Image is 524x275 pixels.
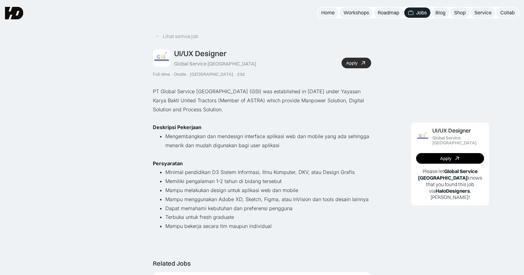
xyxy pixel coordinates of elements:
[153,260,191,267] div: Related Jobs
[165,222,371,231] li: Mampu bekerja secara tim maupun individual
[343,9,369,16] div: Workshops
[153,150,371,159] p: ‍
[153,160,183,166] strong: Persyaratan
[432,135,484,146] div: Global Service [GEOGRAPHIC_DATA]
[165,132,371,150] li: Mengembangkan dan mendesign interface aplikasi web dan mobile yang ada sehingga menarik dan mudah...
[174,60,256,67] div: Global Service [GEOGRAPHIC_DATA]
[165,204,371,213] li: Dapat memahami kebutuhan dan preferensi pengguna
[416,9,427,16] div: Jobs
[474,9,492,16] div: Service
[497,7,518,18] a: Collab
[165,177,371,186] li: Memiliki pengalaman 1-2 tahun di bidang tersebut
[418,168,478,181] b: Global Service [GEOGRAPHIC_DATA]
[153,72,170,77] div: Full-time
[450,7,469,18] a: Shop
[153,31,201,41] a: Lihat semua job
[342,58,371,68] a: Apply
[165,213,371,222] li: Terbuka untuk fresh graduate
[378,9,399,16] div: Roadmap
[471,7,495,18] a: Service
[153,49,170,67] img: Job Image
[416,168,484,200] p: Please let knows that you found this job via , [PERSON_NAME]!
[346,60,357,66] div: Apply
[321,9,335,16] div: Home
[153,87,371,114] p: PT Global Service [GEOGRAPHIC_DATA] (GSI) was established in [DATE] under Yayasan Karya Bakti Uni...
[165,168,371,177] li: Minimal pendidikan D3 Sistem Informasi, Ilmu Komputer, DKV, atau Design Grafis
[500,9,515,16] div: Collab
[153,114,371,123] p: ‍
[340,7,373,18] a: Workshops
[234,72,236,77] div: ·
[174,49,226,58] div: UI/UX Designer
[432,128,471,134] div: UI/UX Designer
[404,7,430,18] a: Jobs
[374,7,403,18] a: Roadmap
[153,124,201,130] strong: Deskripsi Pekerjaan
[174,72,186,77] div: Onsite
[436,188,470,194] b: HaloDesigners
[165,186,371,195] li: Mampu melakukan design untuk aplikasi web dan mobile
[163,33,198,40] div: Lihat semua job
[237,72,245,77] div: 23d
[432,7,449,18] a: Blog
[318,7,338,18] a: Home
[416,153,484,164] a: Apply
[153,231,371,240] p: ‍
[416,130,429,143] img: Job Image
[165,195,371,204] li: Mampu menggunakan Adobe XD, Sketch, Figma, atau InVision dan tools desain lainnya
[190,72,233,77] div: [GEOGRAPHIC_DATA]
[454,9,466,16] div: Shop
[440,156,451,161] div: Apply
[187,72,189,77] div: ·
[171,72,173,77] div: ·
[435,9,445,16] div: Blog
